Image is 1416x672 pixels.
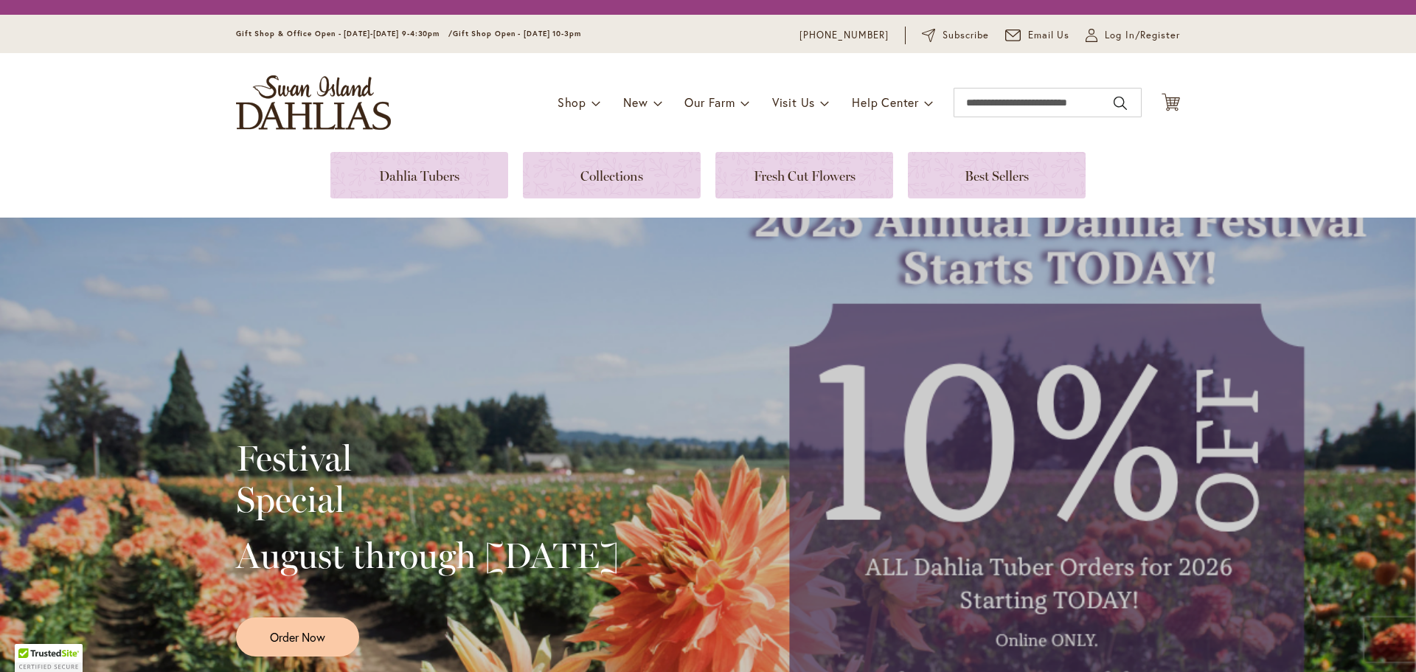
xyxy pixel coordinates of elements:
button: Search [1114,91,1127,115]
span: Shop [558,94,586,110]
span: Visit Us [772,94,815,110]
span: Our Farm [684,94,735,110]
a: Log In/Register [1086,28,1180,43]
h2: August through [DATE] [236,535,619,576]
a: [PHONE_NUMBER] [799,28,889,43]
a: Order Now [236,617,359,657]
a: store logo [236,75,391,130]
span: Gift Shop Open - [DATE] 10-3pm [453,29,581,38]
span: Email Us [1028,28,1070,43]
a: Subscribe [922,28,989,43]
h2: Festival Special [236,437,619,520]
a: Email Us [1005,28,1070,43]
span: Gift Shop & Office Open - [DATE]-[DATE] 9-4:30pm / [236,29,453,38]
span: Help Center [852,94,919,110]
span: Log In/Register [1105,28,1180,43]
span: New [623,94,648,110]
span: Subscribe [943,28,989,43]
